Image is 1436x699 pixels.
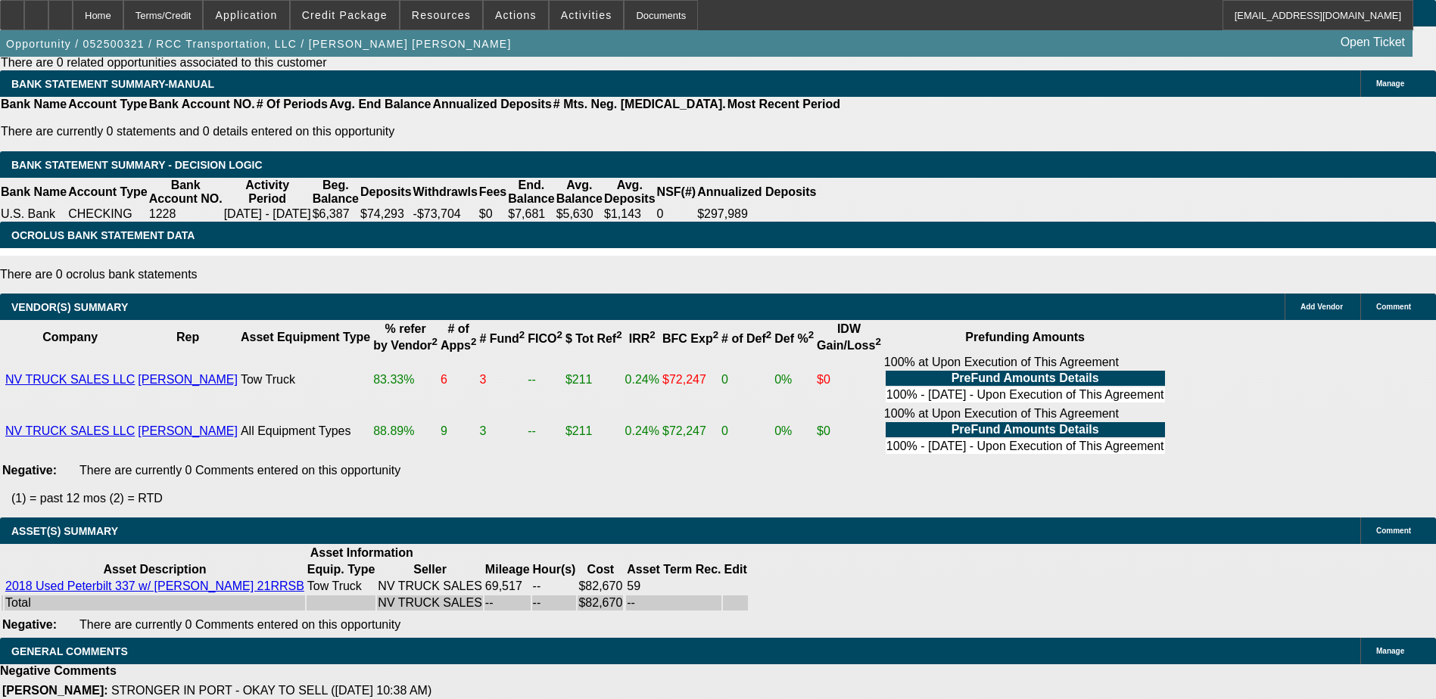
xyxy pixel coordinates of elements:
th: Asset Term Recommendation [626,562,721,577]
span: Manage [1376,79,1404,88]
td: -$73,704 [413,207,478,222]
a: [PERSON_NAME] [138,373,238,386]
p: (1) = past 12 mos (2) = RTD [11,492,1436,505]
th: Avg. End Balance [329,97,432,112]
b: $ Tot Ref [565,332,622,345]
b: IRR [629,332,656,345]
td: 83.33% [372,355,438,405]
button: Activities [550,1,624,30]
td: 0.24% [625,355,660,405]
b: Asset Term Rec. [627,563,721,576]
td: -- [532,579,577,594]
td: 0 [656,207,697,222]
th: Activity Period [223,178,312,207]
td: 9 [440,406,477,456]
span: Manage [1376,647,1404,655]
span: Resources [412,9,471,21]
button: Resources [400,1,482,30]
td: $72,247 [662,355,719,405]
span: There are currently 0 Comments entered on this opportunity [79,464,400,477]
td: 0 [721,406,772,456]
th: Bank Account NO. [148,178,223,207]
td: 0% [774,406,815,456]
b: Prefunding Amounts [965,331,1085,343]
button: Actions [484,1,548,30]
span: STRONGER IN PORT - OKAY TO SELL ([DATE] 10:38 AM) [111,684,431,697]
th: Bank Account NO. [148,97,256,112]
div: Total [5,596,304,610]
td: -- [484,595,531,610]
span: Application [215,9,277,21]
a: 2018 Used Peterbilt 337 w/ [PERSON_NAME] 21RRSB [5,579,304,592]
td: $0 [816,406,882,456]
span: Credit Package [302,9,388,21]
th: # Mts. Neg. [MEDICAL_DATA]. [553,97,727,112]
td: $74,293 [360,207,413,222]
td: 88.89% [372,406,438,456]
td: 100% - [DATE] - Upon Execution of This Agreement [886,387,1165,402]
span: VENDOR(S) SUMMARY [11,301,128,313]
th: Avg. Deposits [603,178,656,207]
b: Def % [774,332,814,345]
td: $6,387 [312,207,360,222]
sup: 2 [471,336,476,347]
td: 3 [478,406,525,456]
a: NV TRUCK SALES LLC [5,373,135,386]
span: OCROLUS BANK STATEMENT DATA [11,229,195,241]
sup: 2 [616,329,621,340]
td: $82,670 [578,595,623,610]
sup: 2 [519,329,525,340]
b: Cost [587,563,615,576]
b: # of Def [721,332,771,345]
button: Credit Package [291,1,399,30]
b: Rep [176,331,199,343]
sup: 2 [713,329,718,340]
td: $5,630 [556,207,603,222]
b: Negative: [2,618,57,631]
b: PreFund Amounts Details [952,371,1099,384]
b: BFC Exp [662,332,718,345]
sup: 2 [766,329,771,340]
td: NV TRUCK SALES [377,595,483,610]
th: Account Type [67,97,148,112]
b: Asset Description [103,563,206,576]
b: Negative: [2,464,57,477]
th: Account Type [67,178,148,207]
th: Fees [478,178,507,207]
th: Annualized Deposits [696,178,817,207]
td: Tow Truck [240,355,371,405]
b: Asset Equipment Type [241,331,370,343]
td: $0 [478,207,507,222]
b: Company [42,331,98,343]
th: End. Balance [507,178,555,207]
b: Mileage [485,563,530,576]
th: Annualized Deposits [431,97,552,112]
b: # of Apps [441,322,476,352]
sup: 2 [557,329,562,340]
span: GENERAL COMMENTS [11,645,128,657]
td: 6 [440,355,477,405]
td: NV TRUCK SALES [377,579,483,594]
th: Withdrawls [413,178,478,207]
td: $1,143 [603,207,656,222]
td: 0 [721,355,772,405]
b: PreFund Amounts Details [952,423,1099,436]
th: Most Recent Period [727,97,841,112]
td: All Equipment Types [240,406,371,456]
b: IDW Gain/Loss [817,322,881,352]
sup: 2 [875,336,880,347]
span: Comment [1376,527,1411,535]
th: # Of Periods [256,97,329,112]
span: ASSET(S) SUMMARY [11,525,118,537]
td: $211 [565,355,623,405]
div: 100% at Upon Execution of This Agreement [884,356,1167,404]
td: $72,247 [662,406,719,456]
td: -- [532,595,577,610]
b: FICO [528,332,562,345]
th: Edit [723,562,747,577]
b: Hour(s) [533,563,576,576]
button: Application [204,1,288,30]
span: Add Vendor [1300,303,1343,311]
th: Avg. Balance [556,178,603,207]
b: % refer by Vendor [373,322,438,352]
